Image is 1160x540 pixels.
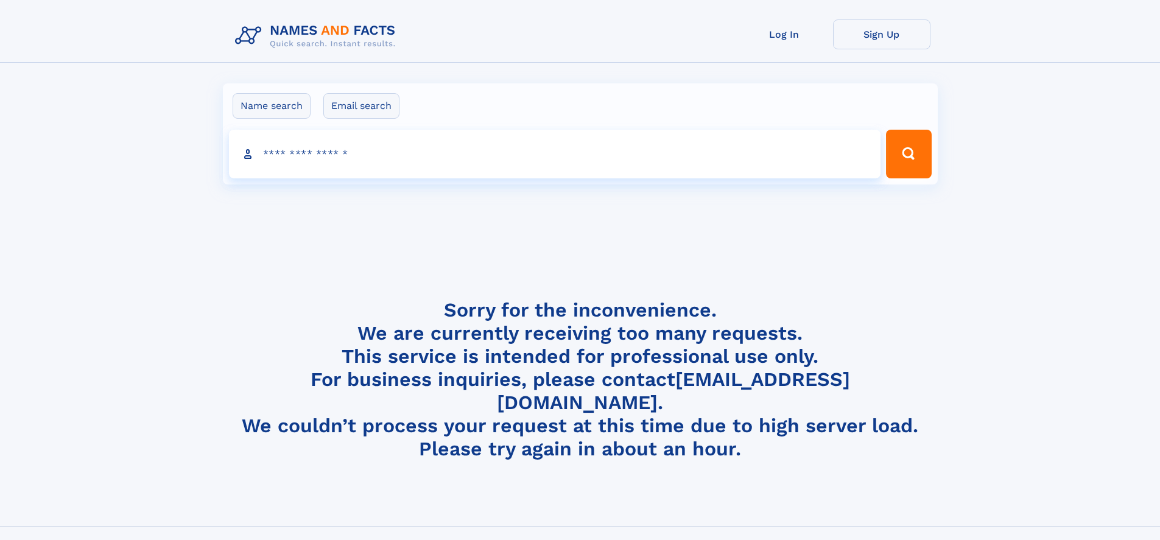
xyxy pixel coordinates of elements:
[233,93,311,119] label: Name search
[886,130,931,178] button: Search Button
[497,368,850,414] a: [EMAIL_ADDRESS][DOMAIN_NAME]
[736,19,833,49] a: Log In
[323,93,399,119] label: Email search
[833,19,930,49] a: Sign Up
[229,130,881,178] input: search input
[230,19,406,52] img: Logo Names and Facts
[230,298,930,461] h4: Sorry for the inconvenience. We are currently receiving too many requests. This service is intend...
